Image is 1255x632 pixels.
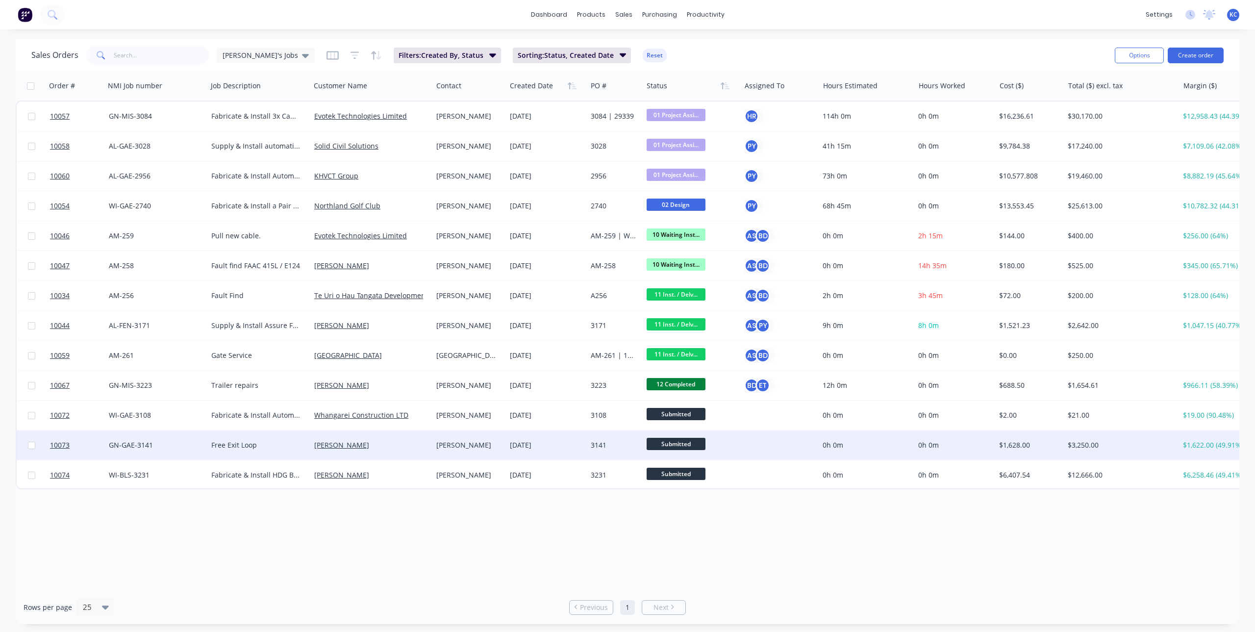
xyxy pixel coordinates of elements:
button: ASPY [744,318,770,333]
div: $7,109.06 (42.08%) [1183,141,1245,151]
span: 10073 [50,440,70,450]
div: [DATE] [510,231,583,241]
h1: Sales Orders [31,51,78,60]
div: [DATE] [510,291,583,301]
span: Previous [580,603,608,612]
div: 0h 0m [823,410,906,420]
div: purchasing [637,7,682,22]
div: $19.00 (90.48%) [1183,410,1245,420]
div: Hours Worked [919,81,965,91]
span: Submitted [647,468,705,480]
div: $2,642.00 [1068,321,1170,330]
span: Submitted [647,438,705,450]
div: Created Date [510,81,553,91]
div: [DATE] [510,321,583,330]
span: 10060 [50,171,70,181]
div: Fabricate & Install HDG Balustrade [211,470,301,480]
div: AL-GAE-3028 [109,141,199,151]
a: KHVCT Group [314,171,358,180]
span: 10072 [50,410,70,420]
span: 0h 0m [918,171,939,180]
div: HR [744,109,759,124]
span: KC [1230,10,1237,19]
a: Northland Golf Club [314,201,380,210]
div: BD [755,288,770,303]
div: 41h 15m [823,141,906,151]
div: AS [744,318,759,333]
span: 10054 [50,201,70,211]
a: Evotek Technologies Limited [314,111,407,121]
a: [PERSON_NAME] [314,440,369,450]
div: [PERSON_NAME] [436,231,499,241]
div: AL-FEN-3171 [109,321,199,330]
div: Supply & Install Assure Fencing with Custom Posts. [211,321,301,330]
span: 10058 [50,141,70,151]
span: 11 Inst. / Delv... [647,348,705,360]
a: 10072 [50,401,109,430]
div: [PERSON_NAME] [436,141,499,151]
a: [PERSON_NAME] [314,321,369,330]
div: $10,577.808 [999,171,1057,181]
div: 73h 0m [823,171,906,181]
div: PY [744,139,759,153]
div: $1,047.15 (40.77%) [1183,321,1245,330]
div: AM-261 | 111652 [591,351,636,360]
a: dashboard [526,7,572,22]
div: 3028 [591,141,636,151]
div: AS [744,228,759,243]
div: Order # [49,81,75,91]
span: Rows per page [24,603,72,612]
a: [PERSON_NAME] [314,261,369,270]
div: $1,622.00 (49.91%) [1183,440,1245,450]
div: [PERSON_NAME] [436,440,499,450]
div: Gate Service [211,351,301,360]
a: 10073 [50,430,109,460]
span: 10 Waiting Inst... [647,228,705,241]
div: $0.00 [999,351,1057,360]
div: [PERSON_NAME] [436,410,499,420]
button: Create order [1168,48,1224,63]
button: ASBD [744,258,770,273]
div: Customer Name [314,81,367,91]
div: $1,654.61 [1068,380,1170,390]
div: Supply & Install automatic sliding gate [211,141,301,151]
div: Job Description [211,81,261,91]
div: GN-MIS-3223 [109,380,199,390]
div: settings [1141,7,1178,22]
div: 2956 [591,171,636,181]
ul: Pagination [565,600,690,615]
div: $19,460.00 [1068,171,1170,181]
span: Next [653,603,669,612]
div: AM-258 [591,261,636,271]
div: $12,958.43 (44.39%) [1183,111,1245,121]
div: [DATE] [510,201,583,211]
div: $688.50 [999,380,1057,390]
div: [PERSON_NAME] [436,470,499,480]
span: [PERSON_NAME]'s Jobs [223,50,298,60]
div: 9h 0m [823,321,906,330]
div: $72.00 [999,291,1057,301]
span: 8h 0m [918,321,939,330]
span: 10046 [50,231,70,241]
div: 0h 0m [823,231,906,241]
div: Contact [436,81,461,91]
div: Pull new cable. [211,231,301,241]
a: 10046 [50,221,109,251]
div: [DATE] [510,141,583,151]
div: AS [744,258,759,273]
button: Sorting:Status, Created Date [513,48,631,63]
div: Fabricate & Install Automatic Aluminium Sliding Gate [211,171,301,181]
div: 3171 [591,321,636,330]
span: 10 Waiting Inst... [647,258,705,271]
div: [PERSON_NAME] [436,321,499,330]
span: 11 Inst. / Delv... [647,318,705,330]
div: [PERSON_NAME] [436,380,499,390]
a: 10034 [50,281,109,310]
div: [DATE] [510,111,583,121]
div: $128.00 (64%) [1183,291,1245,301]
div: Cost ($) [1000,81,1024,91]
div: [DATE] [510,261,583,271]
div: 0h 0m [823,440,906,450]
span: 01 Project Assi... [647,169,705,181]
div: $3,250.00 [1068,440,1170,450]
